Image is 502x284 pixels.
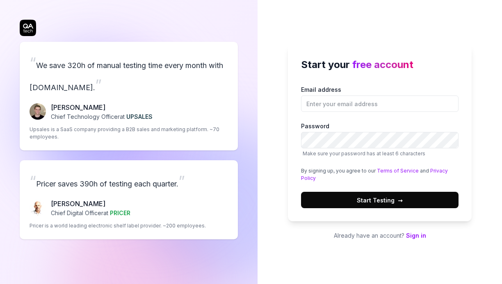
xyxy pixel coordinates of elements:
[178,172,185,190] span: ”
[30,54,36,72] span: “
[30,200,46,216] img: Chris Chalkitis
[301,85,459,112] label: Email address
[288,231,472,240] p: Already have an account?
[95,76,102,94] span: ”
[406,232,426,239] a: Sign in
[51,102,153,112] p: [PERSON_NAME]
[303,150,425,157] span: Make sure your password has at least 6 characters
[30,170,228,192] p: Pricer saves 390h of testing each quarter.
[301,192,459,208] button: Start Testing→
[377,168,419,174] a: Terms of Service
[20,42,238,150] a: “We save 320h of manual testing time every month with [DOMAIN_NAME].”Fredrik Seidl[PERSON_NAME]Ch...
[30,126,228,141] p: Upsales is a SaaS company providing a B2B sales and marketing platform. ~70 employees.
[51,199,130,209] p: [PERSON_NAME]
[110,209,130,216] span: PRICER
[301,132,459,148] input: PasswordMake sure your password has at least 6 characters
[126,113,153,120] span: UPSALES
[51,112,153,121] p: Chief Technology Officer at
[301,95,459,112] input: Email address
[30,172,36,190] span: “
[352,59,413,70] span: free account
[51,209,130,217] p: Chief Digital Officer at
[398,196,403,204] span: →
[301,57,459,72] h2: Start your
[20,160,238,239] a: “Pricer saves 390h of testing each quarter.”Chris Chalkitis[PERSON_NAME]Chief Digital Officerat P...
[301,122,459,157] label: Password
[30,103,46,120] img: Fredrik Seidl
[30,222,206,229] p: Pricer is a world leading electronic shelf label provider. ~200 employees.
[357,196,403,204] span: Start Testing
[301,167,459,182] div: By signing up, you agree to our and
[30,52,228,96] p: We save 320h of manual testing time every month with [DOMAIN_NAME].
